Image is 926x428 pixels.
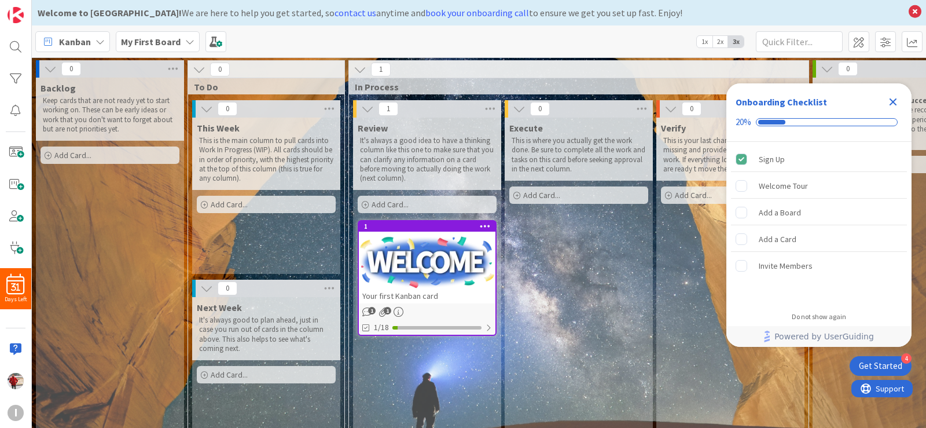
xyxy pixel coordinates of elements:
[859,360,902,372] div: Get Started
[736,117,902,127] div: Checklist progress: 20%
[359,288,495,303] div: Your first Kanban card
[712,36,728,47] span: 2x
[359,221,495,232] div: 1
[759,179,808,193] div: Welcome Tour
[218,281,237,295] span: 0
[360,136,494,183] p: It's always a good idea to have a thinking column like this one to make sure that you can clarify...
[523,190,560,200] span: Add Card...
[901,353,912,364] div: 4
[199,316,333,353] p: It's always good to plan ahead, just in case you run out of cards in the column above. This also ...
[731,200,907,225] div: Add a Board is incomplete.
[728,36,744,47] span: 3x
[817,82,852,94] span: Done 🎉
[682,102,701,116] span: 0
[61,62,81,76] span: 0
[512,136,646,174] p: This is where you actually get the work done. Be sure to complete all the work and tasks on this ...
[371,63,391,76] span: 1
[359,221,495,303] div: 1Your first Kanban card
[759,206,801,220] div: Add a Board
[384,307,391,314] span: 1
[374,321,389,334] span: 1/18
[425,7,529,19] a: book your onboarding call
[368,307,376,314] span: 1
[8,373,24,389] img: AA
[884,93,902,111] div: Close Checklist
[774,330,874,343] span: Powered by UserGuiding
[358,122,388,134] span: Review
[661,122,686,134] span: Verify
[838,62,858,76] span: 0
[732,326,906,347] a: Powered by UserGuiding
[731,253,907,279] div: Invite Members is incomplete.
[211,199,248,210] span: Add Card...
[121,36,181,47] b: My First Board
[759,152,785,166] div: Sign Up
[218,102,237,116] span: 0
[197,302,242,313] span: Next Week
[731,173,907,199] div: Welcome Tour is incomplete.
[736,95,827,109] div: Onboarding Checklist
[194,81,330,93] span: To Do
[663,136,798,174] p: This is your last chance to catch anything missing and provide feedback about the work. If everyt...
[8,7,24,23] img: Visit kanbanzone.com
[726,326,912,347] div: Footer
[509,122,543,134] span: Execute
[726,83,912,347] div: Checklist Container
[8,405,24,421] div: I
[379,102,398,116] span: 1
[759,259,813,273] div: Invite Members
[197,122,240,134] span: This Week
[372,199,409,210] span: Add Card...
[697,36,712,47] span: 1x
[210,63,230,76] span: 0
[792,312,846,321] div: Do not show again
[38,6,903,20] div: We are here to help you get started, so anytime and to ensure we get you set up fast. Enjoy!
[335,7,376,19] a: contact us
[24,2,53,16] span: Support
[38,7,182,19] b: Welcome to [GEOGRAPHIC_DATA]!
[355,81,794,93] span: In Process
[59,35,91,49] span: Kanban
[736,117,751,127] div: 20%
[759,232,796,246] div: Add a Card
[756,31,843,52] input: Quick Filter...
[530,102,550,116] span: 0
[731,226,907,252] div: Add a Card is incomplete.
[43,96,177,134] p: Keep cards that are not ready yet to start working on. These can be early ideas or work that you ...
[211,370,248,380] span: Add Card...
[731,147,907,172] div: Sign Up is complete.
[199,136,333,183] p: This is the main column to pull cards into Work In Progress (WIP). All cards should be in order o...
[54,150,91,160] span: Add Card...
[364,222,495,231] div: 1
[726,142,912,305] div: Checklist items
[675,190,712,200] span: Add Card...
[850,356,912,376] div: Open Get Started checklist, remaining modules: 4
[41,82,76,94] span: Backlog
[11,283,20,291] span: 31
